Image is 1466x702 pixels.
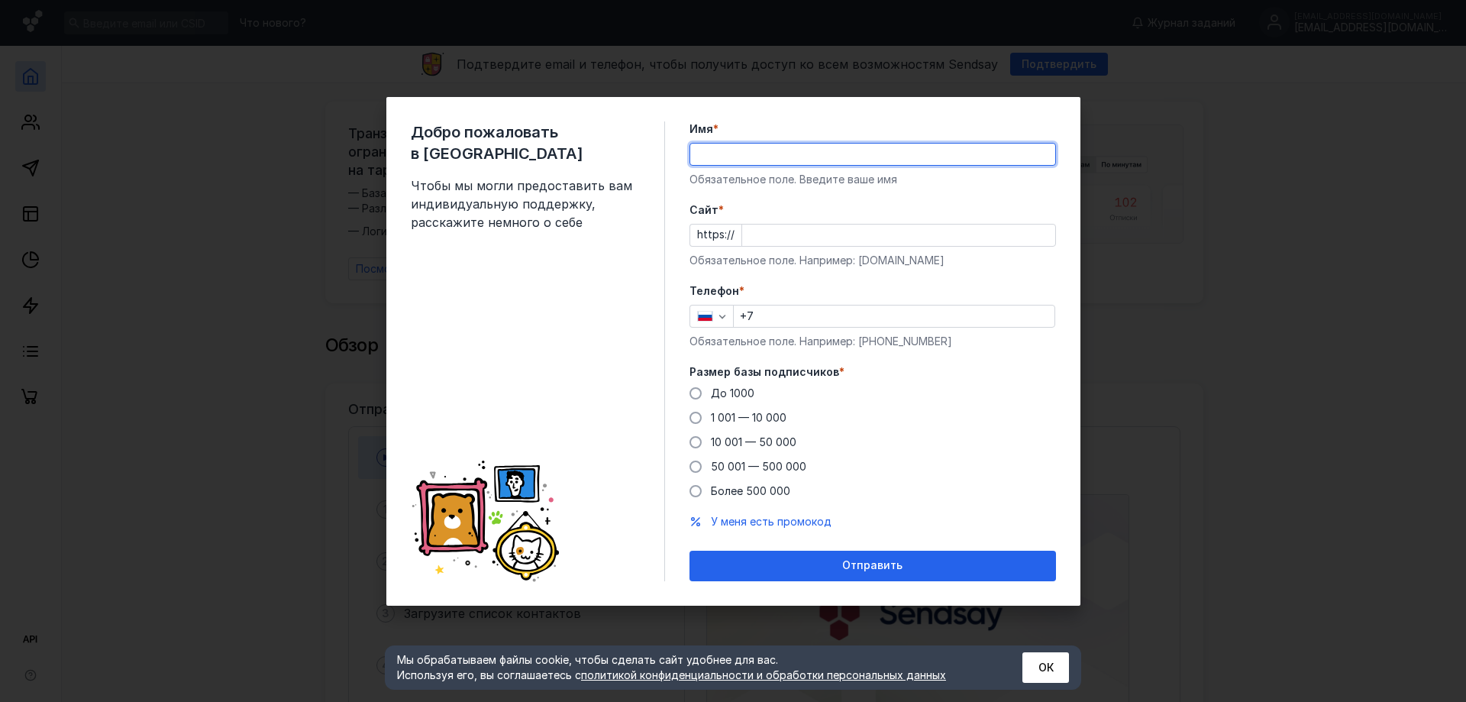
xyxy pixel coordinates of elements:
[397,652,985,683] div: Мы обрабатываем файлы cookie, чтобы сделать сайт удобнее для вас. Используя его, вы соглашаетесь c
[689,364,839,380] span: Размер базы подписчиков
[711,460,806,473] span: 50 001 — 500 000
[711,411,786,424] span: 1 001 — 10 000
[689,202,718,218] span: Cайт
[689,172,1056,187] div: Обязательное поле. Введите ваше имя
[689,121,713,137] span: Имя
[711,515,831,528] span: У меня есть промокод
[689,551,1056,581] button: Отправить
[581,668,946,681] a: политикой конфиденциальности и обработки персональных данных
[842,559,903,572] span: Отправить
[711,514,831,529] button: У меня есть промокод
[689,334,1056,349] div: Обязательное поле. Например: [PHONE_NUMBER]
[1022,652,1069,683] button: ОК
[411,176,640,231] span: Чтобы мы могли предоставить вам индивидуальную поддержку, расскажите немного о себе
[711,435,796,448] span: 10 001 — 50 000
[689,283,739,299] span: Телефон
[711,387,754,400] span: До 1000
[689,253,1056,268] div: Обязательное поле. Например: [DOMAIN_NAME]
[411,121,640,164] span: Добро пожаловать в [GEOGRAPHIC_DATA]
[711,484,790,497] span: Более 500 000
